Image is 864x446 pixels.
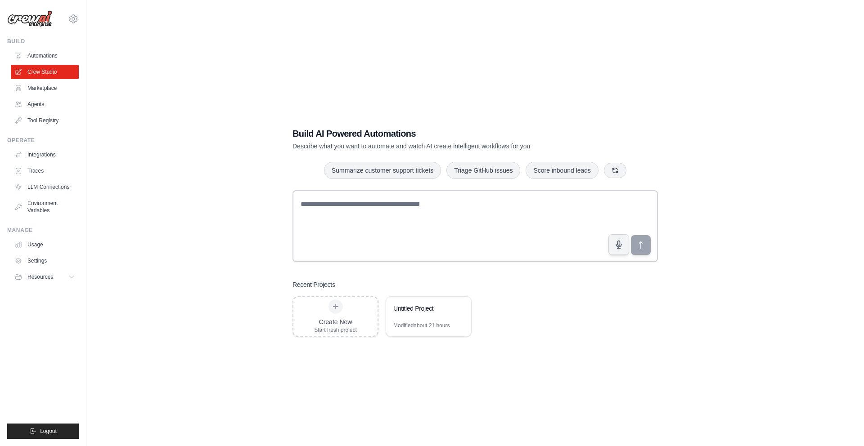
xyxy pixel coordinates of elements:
div: Manage [7,227,79,234]
a: Traces [11,164,79,178]
a: Agents [11,97,79,111]
button: Score inbound leads [526,162,598,179]
p: Describe what you want to automate and watch AI create intelligent workflows for you [292,142,595,151]
a: LLM Connections [11,180,79,194]
div: Start fresh project [314,326,357,334]
div: Modified about 21 hours [393,322,450,329]
a: Integrations [11,147,79,162]
div: Untitled Project [393,304,455,313]
button: Triage GitHub issues [446,162,520,179]
a: Usage [11,237,79,252]
div: Build [7,38,79,45]
img: Logo [7,10,52,27]
a: Marketplace [11,81,79,95]
div: Create New [314,317,357,326]
h1: Build AI Powered Automations [292,127,595,140]
a: Crew Studio [11,65,79,79]
a: Environment Variables [11,196,79,218]
a: Tool Registry [11,113,79,128]
button: Logout [7,424,79,439]
button: Resources [11,270,79,284]
div: Operate [7,137,79,144]
span: Resources [27,273,53,281]
span: Logout [40,428,57,435]
a: Automations [11,49,79,63]
button: Click to speak your automation idea [608,234,629,255]
h3: Recent Projects [292,280,335,289]
button: Summarize customer support tickets [324,162,441,179]
a: Settings [11,254,79,268]
button: Get new suggestions [604,163,626,178]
